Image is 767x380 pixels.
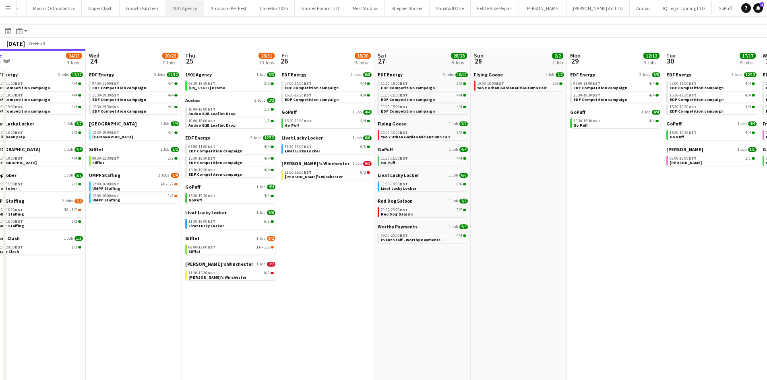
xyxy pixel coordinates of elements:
[652,110,660,115] span: 4/4
[92,105,119,109] span: 15:30-19:30
[670,109,724,114] span: EDF Competition campaign
[670,93,697,97] span: 15:30-19:30
[185,72,275,78] a: 1901 Agency1 Job3/3
[285,144,370,153] a: 11:30-18:00BST6/6Livat Lucky Locker
[381,85,435,90] span: EDF Competition campaign
[89,146,179,152] a: Sifflet1 Job2/2
[188,145,215,149] span: 07:00-11:00
[688,156,697,161] span: BST
[430,0,471,16] button: Vauxhall One
[188,81,274,90] a: 06:30-18:30BST3/3[US_STATE] Promo
[188,144,274,153] a: 07:00-11:00BST4/4EDF Competition campaign
[573,92,659,102] a: 15:30-19:30BST4/4EDF Competition campaign
[738,147,746,152] span: 1 Job
[570,109,660,115] a: GoPuff1 Job4/4
[89,146,103,152] span: Sifflet
[185,97,275,103] a: Audoo2 Jobs2/2
[264,107,270,111] span: 1/1
[457,156,462,160] span: 4/4
[449,121,458,126] span: 1 Job
[168,82,174,86] span: 4/4
[363,72,372,77] span: 8/8
[285,123,299,128] span: Go Puff
[285,81,370,90] a: 07:00-11:00BST4/4EDF Competition campaign
[360,82,366,86] span: 4/4
[381,93,408,97] span: 11:00-15:00
[666,72,691,78] span: EDF Energy
[304,144,312,149] span: BST
[457,105,462,109] span: 4/4
[188,111,236,116] span: Audoo B2B Leaflet Drop
[666,121,682,127] span: GoPuff
[111,81,119,86] span: BST
[92,156,119,160] span: 08:30-12:30
[649,93,655,97] span: 4/4
[254,98,265,103] span: 2 Jobs
[573,93,600,97] span: 15:30-19:30
[111,92,119,98] span: BST
[378,121,407,127] span: Flying Goose
[285,97,339,102] span: EDF Competition campaign
[400,81,408,86] span: BST
[570,72,595,78] span: EDF Energy
[92,131,119,135] span: 12:30-19:00
[381,81,466,90] a: 11:00-15:00BST2/2EDF Competition campaign
[281,160,349,166] span: Zizzi's Winchester
[457,93,462,97] span: 4/4
[573,119,600,123] span: 15:30-19:30
[281,72,372,109] div: EDF Energy2 Jobs8/807:00-11:00BST4/4EDF Competition campaign15:30-19:30BST4/4EDF Competition camp...
[285,119,312,123] span: 15:30-19:30
[92,85,146,90] span: EDF Competition campaign
[185,135,275,184] div: EDF Energy3 Jobs12/1207:00-11:00BST4/4EDF Competition campaign15:30-19:30BST4/4EDF Competition ca...
[111,156,119,161] span: BST
[400,130,408,135] span: BST
[381,105,408,109] span: 11:00-15:00
[670,160,702,165] span: Knight Frank
[400,92,408,98] span: BST
[381,156,408,160] span: 11:30-15:30
[748,121,757,126] span: 4/4
[185,135,275,141] a: EDF Energy3 Jobs12/12
[92,92,178,102] a: 15:30-19:30BST4/4EDF Competition campaign
[89,72,179,78] a: EDF Energy3 Jobs12/12
[378,146,468,152] a: GoPuff1 Job4/4
[360,93,366,97] span: 4/4
[381,109,435,114] span: EDF Competition campaign
[381,130,466,139] a: 10:00-18:00BST2/2Yeo x Urban Garden Mid Autumn Fair
[553,82,558,86] span: 2/2
[570,72,660,78] a: EDF Energy2 Jobs8/8
[281,109,372,115] a: GoPuff1 Job4/4
[92,82,119,86] span: 07:00-11:00
[92,134,133,140] span: Southend Airport
[281,135,372,141] a: Livat Lucky Locker1 Job6/6
[207,118,215,123] span: BST
[72,82,77,86] span: 4/4
[281,160,372,166] a: [PERSON_NAME]'s Winchester1 Job0/2
[72,93,77,97] span: 4/4
[745,131,751,135] span: 4/4
[738,121,746,126] span: 1 Job
[666,146,757,152] a: [PERSON_NAME]1 Job1/1
[760,2,764,7] span: 1
[171,121,179,126] span: 4/4
[89,121,137,127] span: London Southend Airport
[381,134,450,140] span: Yeo x Urban Garden Mid Autumn Fair
[670,97,724,102] span: EDF Competition campaign
[641,110,650,115] span: 1 Job
[378,72,468,121] div: EDF Energy3 Jobs10/1011:00-15:00BST2/2EDF Competition campaign11:00-15:00BST4/4EDF Competition ca...
[281,135,372,160] div: Livat Lucky Locker1 Job6/611:30-18:00BST6/6Livat Lucky Locker
[745,156,751,160] span: 1/1
[207,167,215,173] span: BST
[712,0,739,16] button: GoPuff
[264,156,270,160] span: 4/4
[353,110,362,115] span: 1 Job
[381,160,395,165] span: Go Puff
[188,156,215,160] span: 15:30-19:30
[167,72,179,77] span: 12/12
[304,92,312,98] span: BST
[256,72,265,77] span: 1 Job
[670,85,724,90] span: EDF Competition campaign
[378,121,468,146] div: Flying Goose1 Job2/210:00-18:00BST2/2Yeo x Urban Garden Mid Autumn Fair
[27,0,82,16] button: Moonz Orthodontics
[185,72,212,78] span: 1901 Agency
